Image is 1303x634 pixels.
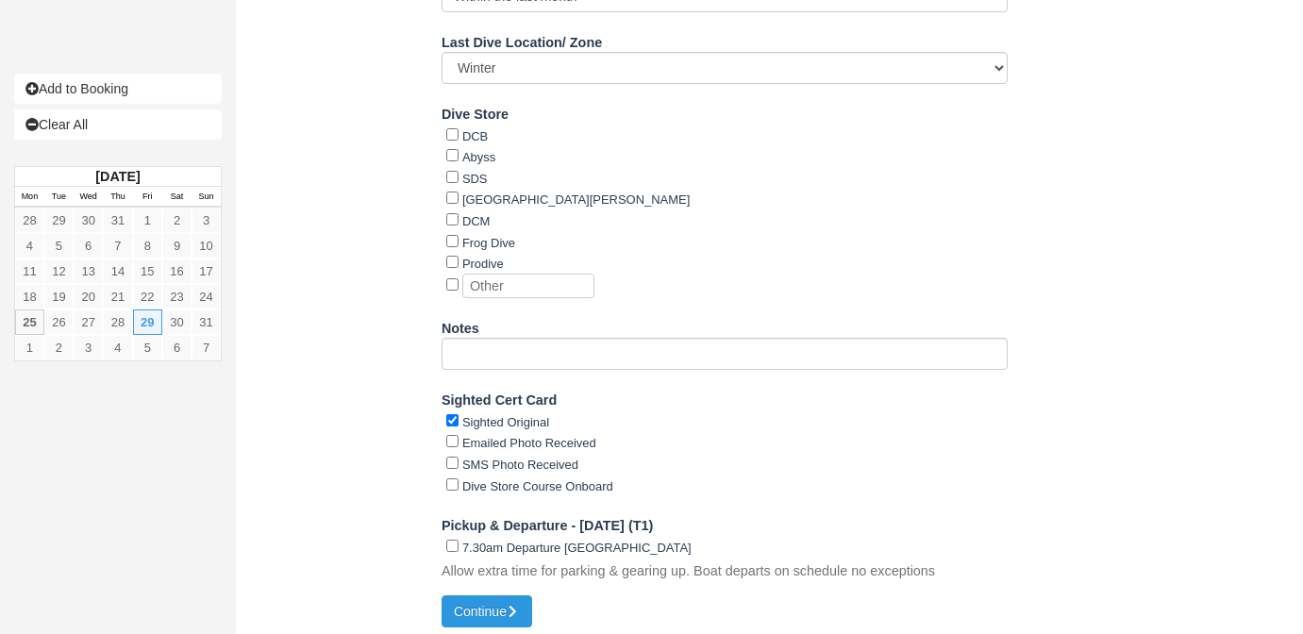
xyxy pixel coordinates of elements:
a: 30 [162,309,192,335]
a: 26 [44,309,74,335]
label: Pickup & Departure - [DATE] (T1) [442,509,653,536]
a: 29 [133,309,162,335]
label: Dive Store [442,98,509,125]
a: 1 [15,335,44,360]
label: Sighted Cert Card [442,384,557,410]
a: 27 [74,309,103,335]
a: 14 [103,259,132,284]
a: 3 [192,208,221,233]
label: SMS Photo Received [462,458,578,472]
a: 5 [133,335,162,360]
th: Wed [74,187,103,208]
th: Fri [133,187,162,208]
label: Sighted Original [462,415,549,429]
a: 1 [133,208,162,233]
a: 19 [44,284,74,309]
a: 3 [74,335,103,360]
a: 2 [162,208,192,233]
a: Clear All [14,109,222,140]
a: 18 [15,284,44,309]
label: Emailed Photo Received [462,436,596,450]
a: 4 [103,335,132,360]
a: Add to Booking [14,74,222,104]
label: Frog Dive [462,236,515,250]
a: 8 [133,233,162,259]
a: 29 [44,208,74,233]
a: 6 [74,233,103,259]
a: 11 [15,259,44,284]
a: 9 [162,233,192,259]
label: Notes [442,312,479,339]
th: Tue [44,187,74,208]
a: 16 [162,259,192,284]
a: 4 [15,233,44,259]
label: DCM [462,214,491,228]
a: 5 [44,233,74,259]
label: Last Dive Location/ Zone [442,26,602,53]
label: Dive Store Course Onboard [462,479,613,493]
a: 22 [133,284,162,309]
a: 15 [133,259,162,284]
th: Thu [103,187,132,208]
th: Sun [192,187,221,208]
a: 12 [44,259,74,284]
th: Mon [15,187,44,208]
a: 6 [162,335,192,360]
label: Abyss [462,150,495,164]
strong: [DATE] [95,169,140,184]
a: 10 [192,233,221,259]
a: 7 [192,335,221,360]
label: SDS [462,172,488,186]
a: 28 [15,208,44,233]
label: DCB [462,129,488,143]
a: 13 [74,259,103,284]
p: Allow extra time for parking & gearing up. Boat departs on schedule no exceptions [442,561,935,581]
a: 31 [103,208,132,233]
a: 17 [192,259,221,284]
input: Other [462,274,594,298]
a: 25 [15,309,44,335]
label: 7.30am Departure [GEOGRAPHIC_DATA] [462,541,692,555]
a: 28 [103,309,132,335]
label: Prodive [462,257,504,271]
button: Continue [442,595,532,627]
a: 7 [103,233,132,259]
a: 30 [74,208,103,233]
a: 2 [44,335,74,360]
th: Sat [162,187,192,208]
a: 20 [74,284,103,309]
a: 21 [103,284,132,309]
a: 24 [192,284,221,309]
label: [GEOGRAPHIC_DATA][PERSON_NAME] [462,192,690,207]
a: 23 [162,284,192,309]
a: 31 [192,309,221,335]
